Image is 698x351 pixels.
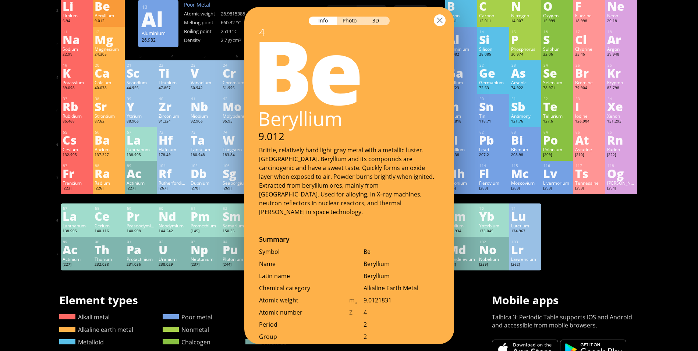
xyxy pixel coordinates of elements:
[575,85,603,91] div: 79.904
[127,63,155,68] div: 21
[59,326,133,334] a: Alkaline earth metal
[479,228,507,234] div: 173.045
[191,210,219,222] div: Pm
[223,206,251,211] div: 62
[191,96,219,101] div: 41
[479,18,507,24] div: 12.011
[447,67,475,79] div: Ga
[127,223,155,228] div: Praseodymium
[543,152,571,158] div: [209]
[543,33,571,45] div: S
[127,210,155,222] div: Pr
[239,37,241,42] sup: 3
[543,180,571,186] div: Livermorium
[159,206,187,211] div: 60
[575,180,603,186] div: Tennessine
[543,13,571,18] div: Oxygen
[127,119,155,125] div: 88.906
[543,119,571,125] div: 127.6
[607,167,635,179] div: Og
[223,85,251,91] div: 51.996
[511,67,539,79] div: As
[447,113,475,119] div: Indium
[511,63,539,68] div: 33
[63,186,91,192] div: [223]
[63,67,91,79] div: K
[479,119,507,125] div: 118.71
[191,146,219,152] div: Tantalum
[221,28,258,35] div: 2519 °C
[543,85,571,91] div: 78.971
[191,119,219,125] div: 92.906
[575,167,603,179] div: Ts
[95,33,123,45] div: Mg
[479,52,507,58] div: 28.085
[159,223,187,228] div: Neodymium
[223,113,251,119] div: Molybdenum
[223,134,251,146] div: W
[95,228,123,234] div: 140.116
[479,130,507,135] div: 82
[607,63,635,68] div: 36
[95,163,123,168] div: 88
[95,152,123,158] div: 137.327
[127,206,155,211] div: 59
[447,85,475,91] div: 69.723
[479,206,507,211] div: 70
[63,152,91,158] div: 132.905
[221,19,258,26] div: 660.32 °C
[191,152,219,158] div: 180.948
[95,223,123,228] div: Cerium
[95,13,123,18] div: Beryllium
[511,186,539,192] div: [289]
[159,130,187,135] div: 72
[575,13,603,18] div: Fluorine
[447,223,475,228] div: Thulium
[95,206,123,211] div: 58
[95,180,123,186] div: Radium
[221,37,258,43] div: 2.7 g/cm
[447,13,475,18] div: Boron
[159,113,187,119] div: Zirconium
[607,18,635,24] div: 20.18
[127,130,155,135] div: 57
[191,167,219,179] div: Db
[223,79,251,85] div: Chromium
[127,113,155,119] div: Yttrium
[163,338,210,346] a: Chalcogen
[607,52,635,58] div: 39.948
[575,46,603,52] div: Chlorine
[607,152,635,158] div: [222]
[575,33,603,45] div: Cl
[159,167,187,179] div: Rf
[575,152,603,158] div: [210]
[479,96,507,101] div: 50
[159,79,187,85] div: Titanium
[95,130,123,135] div: 56
[511,96,539,101] div: 51
[543,130,571,135] div: 84
[511,113,539,119] div: Antimony
[447,180,475,186] div: Nihonium
[184,37,221,43] div: Density
[127,228,155,234] div: 140.908
[95,134,123,146] div: Ba
[607,163,635,168] div: 118
[607,180,635,186] div: [PERSON_NAME]
[95,100,123,112] div: Sr
[479,167,507,179] div: Fl
[159,180,187,186] div: Rutherfordium
[159,163,187,168] div: 104
[543,113,571,119] div: Tellurium
[447,228,475,234] div: 168.934
[511,46,539,52] div: Phosphorus
[63,46,91,52] div: Sodium
[447,33,475,45] div: Al
[479,113,507,119] div: Tin
[479,134,507,146] div: Pb
[244,130,454,143] div: 9.012
[159,146,187,152] div: Hafnium
[447,46,475,52] div: Aluminium
[511,13,539,18] div: Nitrogen
[142,37,175,43] div: 26.982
